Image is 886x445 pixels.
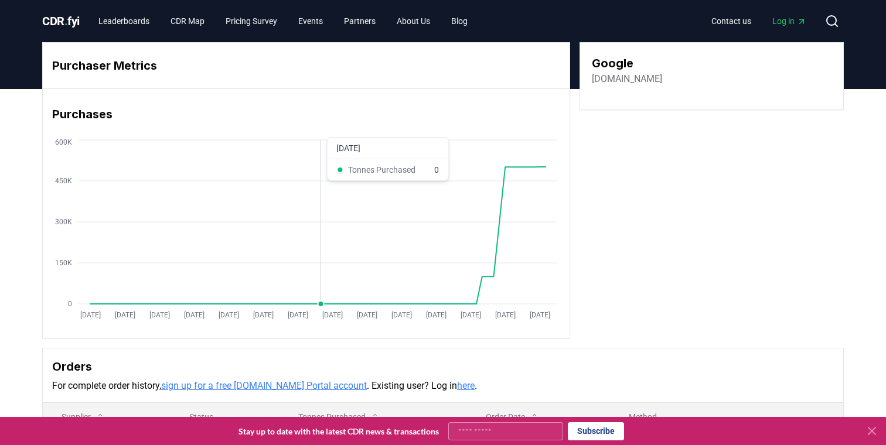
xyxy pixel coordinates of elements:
tspan: [DATE] [115,311,135,319]
tspan: [DATE] [184,311,205,319]
h3: Google [592,54,662,72]
tspan: [DATE] [495,311,516,319]
p: Method [619,411,834,423]
tspan: [DATE] [253,311,274,319]
a: About Us [387,11,439,32]
a: Contact us [702,11,761,32]
a: Leaderboards [89,11,159,32]
h3: Purchases [52,105,560,123]
tspan: [DATE] [149,311,170,319]
tspan: [DATE] [391,311,412,319]
p: Status [180,411,270,423]
tspan: 0 [68,300,72,308]
span: . [64,14,68,28]
button: Supplier [52,405,114,429]
tspan: 600K [55,138,72,146]
p: For complete order history, . Existing user? Log in . [52,379,834,393]
button: Order Date [476,405,548,429]
nav: Main [89,11,477,32]
h3: Orders [52,358,834,375]
a: Blog [442,11,477,32]
button: Tonnes Purchased [289,405,389,429]
tspan: [DATE] [322,311,343,319]
tspan: 300K [55,218,72,226]
h3: Purchaser Metrics [52,57,560,74]
tspan: 150K [55,259,72,267]
tspan: [DATE] [357,311,377,319]
a: Pricing Survey [216,11,287,32]
tspan: 450K [55,177,72,185]
tspan: [DATE] [80,311,101,319]
span: Log in [772,15,806,27]
a: CDR.fyi [42,13,80,29]
tspan: [DATE] [461,311,481,319]
tspan: [DATE] [530,311,550,319]
span: CDR fyi [42,14,80,28]
a: [DOMAIN_NAME] [592,72,662,86]
tspan: [DATE] [288,311,308,319]
tspan: [DATE] [219,311,239,319]
a: CDR Map [161,11,214,32]
nav: Main [702,11,816,32]
tspan: [DATE] [426,311,447,319]
a: Partners [335,11,385,32]
a: sign up for a free [DOMAIN_NAME] Portal account [161,380,367,391]
a: here [457,380,475,391]
a: Log in [763,11,816,32]
a: Events [289,11,332,32]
